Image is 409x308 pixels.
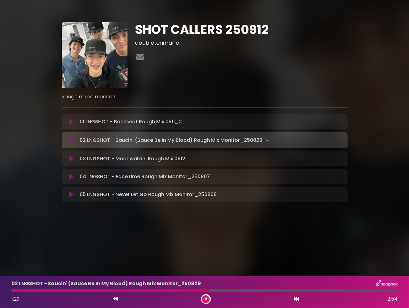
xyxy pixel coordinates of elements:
p: Rough mixed monitors [62,93,348,101]
p: 01 LNGSHOT - Backseat Rough Mix 0911_2 [80,118,182,125]
h1: SHOT CALLERS 250912 [135,22,348,37]
h3: doubletenmane [135,39,348,46]
p: 04 LNGSHOT - FaceTime Rough Mix Monitor_250807 [80,173,210,180]
img: waveform4.gif [262,136,271,145]
p: 02 LNGSHOT - Saucin' (Sauce Be In My Blood) Rough Mix Monitor_250829 [80,136,271,145]
p: 05 LNGSHOT - Never Let Go Rough Mix Monitor_250806 [80,191,217,198]
img: EhfZEEfJT4ehH6TTm04u [62,22,128,88]
p: 03 LNGSHOT - Moonwalkin' Rough Mix 0912 [80,155,185,162]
